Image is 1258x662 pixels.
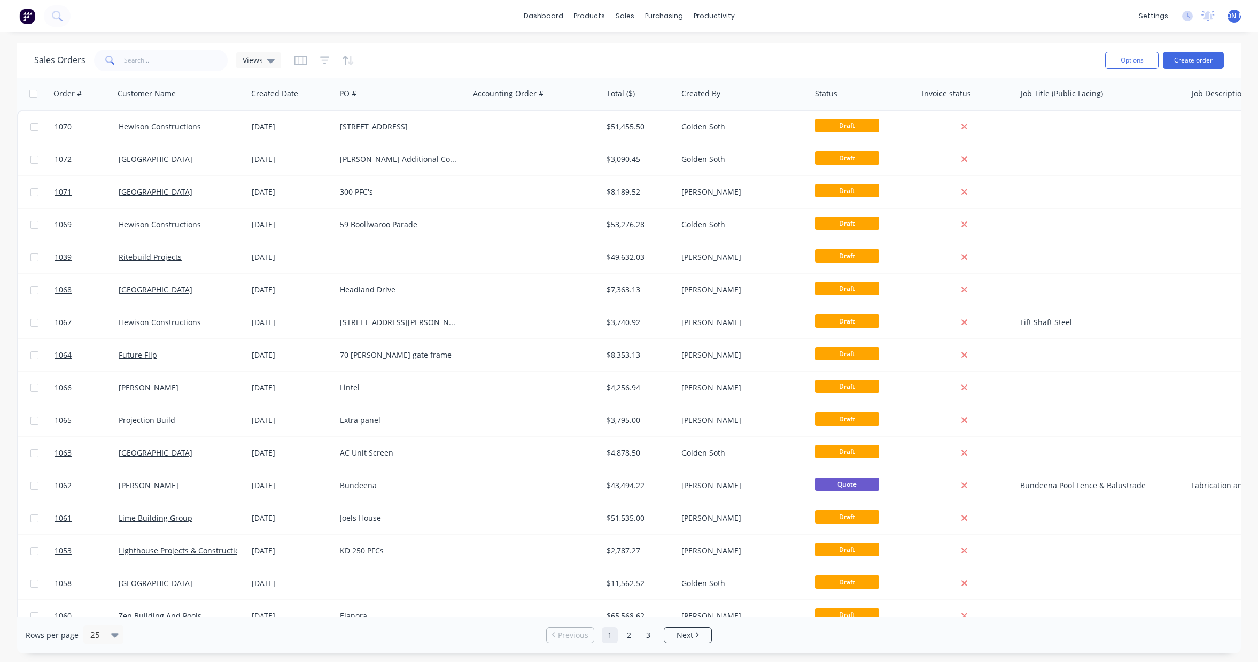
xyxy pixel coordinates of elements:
[547,630,594,641] a: Previous page
[607,578,670,589] div: $11,562.52
[252,480,331,491] div: [DATE]
[252,154,331,165] div: [DATE]
[55,154,72,165] span: 1072
[119,252,182,262] a: Ritebuild Projects
[607,154,670,165] div: $3,090.45
[26,630,79,641] span: Rows per page
[607,350,670,360] div: $8,353.13
[55,480,72,491] span: 1062
[681,382,800,393] div: [PERSON_NAME]
[119,219,201,229] a: Hewison Constructions
[55,209,119,241] a: 1069
[55,252,72,263] span: 1039
[815,88,837,99] div: Status
[681,578,800,589] div: Golden Soth
[119,317,201,327] a: Hewison Constructions
[119,415,175,425] a: Projection Build
[55,578,72,589] span: 1058
[677,630,693,641] span: Next
[681,480,800,491] div: [PERSON_NAME]
[607,88,635,99] div: Total ($)
[610,8,640,24] div: sales
[681,317,800,328] div: [PERSON_NAME]
[252,187,331,197] div: [DATE]
[640,627,656,643] a: Page 3
[119,513,192,523] a: Lime Building Group
[119,154,192,164] a: [GEOGRAPHIC_DATA]
[55,567,119,599] a: 1058
[340,317,459,328] div: [STREET_ADDRESS][PERSON_NAME]
[124,50,228,71] input: Search...
[118,88,176,99] div: Customer Name
[252,219,331,230] div: [DATE]
[518,8,569,24] a: dashboard
[607,545,670,556] div: $2,787.27
[252,284,331,295] div: [DATE]
[55,404,119,436] a: 1065
[815,445,879,458] span: Draft
[1163,52,1224,69] button: Create order
[340,121,459,132] div: [STREET_ADDRESS]
[252,382,331,393] div: [DATE]
[681,611,800,621] div: [PERSON_NAME]
[815,380,879,393] span: Draft
[55,121,72,132] span: 1070
[815,478,879,491] span: Quote
[607,284,670,295] div: $7,363.13
[119,448,192,458] a: [GEOGRAPHIC_DATA]
[681,284,800,295] div: [PERSON_NAME]
[55,437,119,469] a: 1063
[640,8,688,24] div: purchasing
[340,480,459,491] div: Bundeena
[19,8,35,24] img: Factory
[55,339,119,371] a: 1064
[815,249,879,263] span: Draft
[607,382,670,393] div: $4,256.94
[119,545,248,556] a: Lighthouse Projects & Constructions
[55,545,72,556] span: 1053
[815,217,879,230] span: Draft
[602,627,618,643] a: Page 1 is your current page
[252,415,331,426] div: [DATE]
[53,88,82,99] div: Order #
[681,415,800,426] div: [PERSON_NAME]
[340,513,459,524] div: Joels House
[119,611,201,621] a: Zen Building And Pools
[922,88,971,99] div: Invoice status
[607,219,670,230] div: $53,276.28
[339,88,356,99] div: PO #
[55,535,119,567] a: 1053
[815,412,879,426] span: Draft
[252,448,331,458] div: [DATE]
[815,314,879,328] span: Draft
[815,575,879,589] span: Draft
[688,8,740,24] div: productivity
[340,382,459,393] div: Lintel
[815,608,879,621] span: Draft
[55,382,72,393] span: 1066
[252,545,331,556] div: [DATE]
[55,469,119,502] a: 1062
[340,219,459,230] div: 59 Boollwaroo Parade
[681,513,800,524] div: [PERSON_NAME]
[119,480,178,490] a: [PERSON_NAME]
[1133,8,1174,24] div: settings
[55,317,72,328] span: 1067
[542,627,716,643] ul: Pagination
[55,176,119,208] a: 1071
[607,480,670,491] div: $43,494.22
[252,350,331,360] div: [DATE]
[55,513,72,524] span: 1061
[473,88,543,99] div: Accounting Order #
[607,317,670,328] div: $3,740.92
[569,8,610,24] div: products
[251,88,298,99] div: Created Date
[55,241,119,273] a: 1039
[252,578,331,589] div: [DATE]
[119,187,192,197] a: [GEOGRAPHIC_DATA]
[252,317,331,328] div: [DATE]
[55,415,72,426] span: 1065
[119,578,192,588] a: [GEOGRAPHIC_DATA]
[681,219,800,230] div: Golden Soth
[55,600,119,632] a: 1060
